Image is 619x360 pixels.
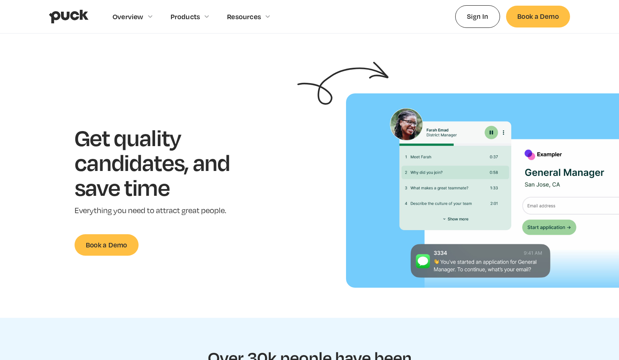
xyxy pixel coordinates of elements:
[75,205,253,216] p: Everything you need to attract great people.
[75,234,139,256] a: Book a Demo
[113,12,143,21] div: Overview
[75,125,253,199] h1: Get quality candidates, and save time
[455,5,500,27] a: Sign In
[227,12,261,21] div: Resources
[171,12,200,21] div: Products
[506,6,570,27] a: Book a Demo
